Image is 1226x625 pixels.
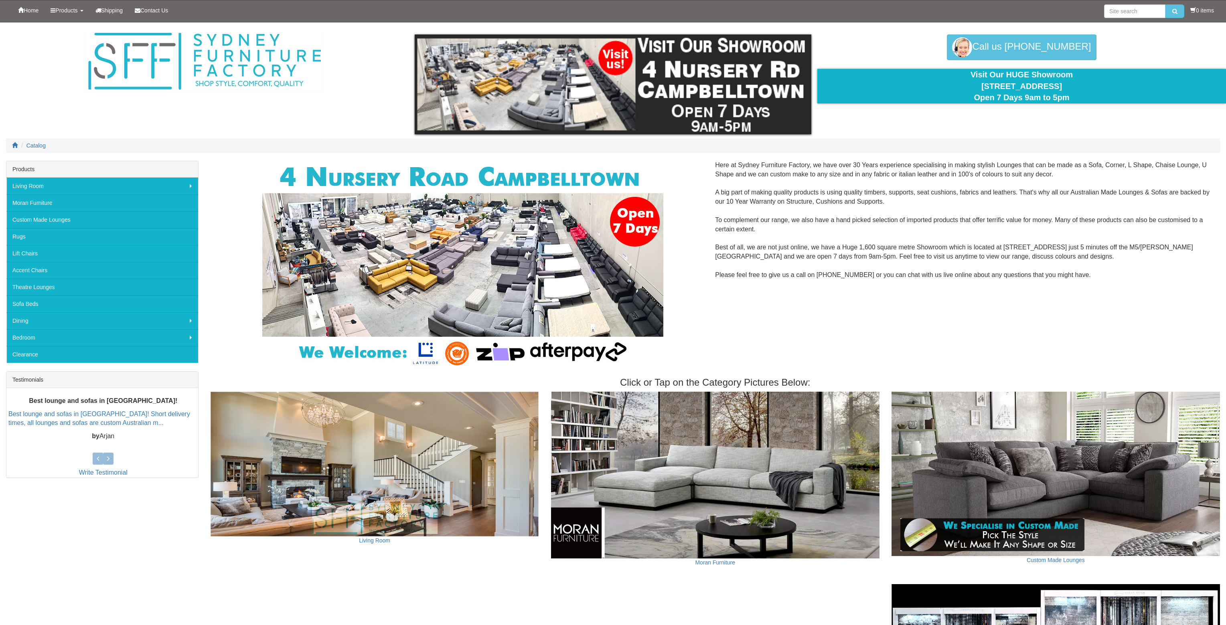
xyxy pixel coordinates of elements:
h3: Click or Tap on the Category Pictures Below: [211,377,1220,388]
a: Catalog [26,142,46,149]
a: Products [45,0,89,20]
a: Best lounge and sofas in [GEOGRAPHIC_DATA]! Short delivery times, all lounges and sofas are custo... [8,411,190,427]
a: Sofa Beds [6,295,198,312]
a: Theatre Lounges [6,279,198,295]
img: Living Room [211,392,539,536]
span: Contact Us [140,7,168,14]
a: Lift Chairs [6,245,198,262]
input: Site search [1104,4,1165,18]
a: Moran Furniture [6,194,198,211]
li: 0 items [1190,6,1214,14]
a: Living Room [6,178,198,194]
a: Rugs [6,228,198,245]
a: Write Testimonial [79,469,128,476]
div: Visit Our HUGE Showroom [STREET_ADDRESS] Open 7 Days 9am to 5pm [823,69,1220,103]
div: Here at Sydney Furniture Factory, we have over 30 Years experience specialising in making stylish... [211,161,1220,289]
span: Products [55,7,77,14]
div: Products [6,161,198,178]
b: by [92,433,99,440]
span: Home [24,7,39,14]
span: Shipping [101,7,123,14]
a: Bedroom [6,329,198,346]
p: Arjan [8,432,198,441]
a: Accent Chairs [6,262,198,279]
a: Home [12,0,45,20]
a: Custom Made Lounges [6,211,198,228]
a: Custom Made Lounges [1027,557,1085,563]
a: Clearance [6,346,198,363]
img: Sydney Furniture Factory [84,30,325,93]
b: Best lounge and sofas in [GEOGRAPHIC_DATA]! [29,397,177,404]
a: Living Room [359,537,390,544]
img: Corner Modular Lounges [262,161,663,369]
a: Shipping [89,0,129,20]
img: Moran Furniture [551,392,879,558]
img: showroom.gif [415,34,811,134]
a: Dining [6,312,198,329]
a: Contact Us [129,0,174,20]
img: Custom Made Lounges [892,392,1220,556]
div: Testimonials [6,372,198,388]
a: Moran Furniture [695,559,735,566]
